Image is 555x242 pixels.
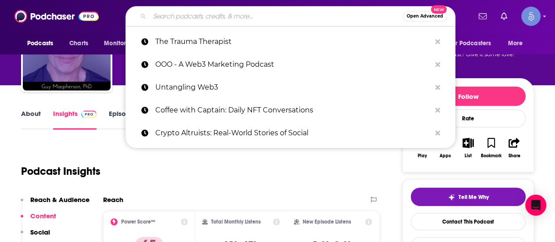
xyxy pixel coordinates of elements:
[155,99,431,122] p: Coffee with Captain: Daily NFT Conversations
[125,30,455,53] a: The Trauma Therapist
[104,37,135,50] span: Monitoring
[53,109,97,130] a: InsightsPodchaser Pro
[521,7,541,26] img: User Profile
[211,219,261,225] h2: Total Monthly Listens
[480,132,502,164] button: Bookmark
[155,76,431,99] p: Untangling Web3
[14,8,99,25] img: Podchaser - Follow, Share and Rate Podcasts
[109,109,155,130] a: Episodes1009
[411,188,526,206] button: tell me why sparkleTell Me Why
[21,195,90,212] button: Reach & Audience
[503,132,526,164] button: Share
[21,35,64,52] button: open menu
[458,194,489,201] span: Tell Me Why
[508,153,520,159] div: Share
[30,228,50,236] p: Social
[440,153,451,159] div: Apps
[418,153,427,159] div: Play
[21,165,100,178] h1: Podcast Insights
[449,37,491,50] span: For Podcasters
[125,6,455,26] div: Search podcasts, credits, & more...
[125,76,455,99] a: Untangling Web3
[155,30,431,53] p: The Trauma Therapist
[525,195,546,216] div: Open Intercom Messenger
[155,122,431,144] p: Crypto Altruists: Real-World Stories of Social
[21,212,56,228] button: Content
[411,132,433,164] button: Play
[475,9,490,24] a: Show notifications dropdown
[30,212,56,220] p: Content
[443,35,504,52] button: open menu
[457,132,480,164] button: List
[64,35,93,52] a: Charts
[481,153,501,159] div: Bookmark
[521,7,541,26] button: Show profile menu
[411,213,526,230] a: Contact This Podcast
[521,7,541,26] span: Logged in as Spiral5-G1
[81,111,97,118] img: Podchaser Pro
[150,9,403,23] input: Search podcasts, credits, & more...
[98,35,147,52] button: open menu
[121,219,155,225] h2: Power Score™
[431,5,447,14] span: New
[448,194,455,201] img: tell me why sparkle
[125,99,455,122] a: Coffee with Captain: Daily NFT Conversations
[155,53,431,76] p: OOO - A Web3 Marketing Podcast
[508,37,523,50] span: More
[103,195,123,204] h2: Reach
[411,87,526,106] button: Follow
[125,122,455,144] a: Crypto Altruists: Real-World Stories of Social
[125,53,455,76] a: OOO - A Web3 Marketing Podcast
[403,11,447,22] button: Open AdvancedNew
[303,219,351,225] h2: New Episode Listens
[433,132,456,164] button: Apps
[497,9,511,24] a: Show notifications dropdown
[407,14,443,18] span: Open Advanced
[69,37,88,50] span: Charts
[502,35,534,52] button: open menu
[30,195,90,204] p: Reach & Audience
[27,37,53,50] span: Podcasts
[411,109,526,127] div: Rate
[21,109,41,130] a: About
[465,153,472,159] div: List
